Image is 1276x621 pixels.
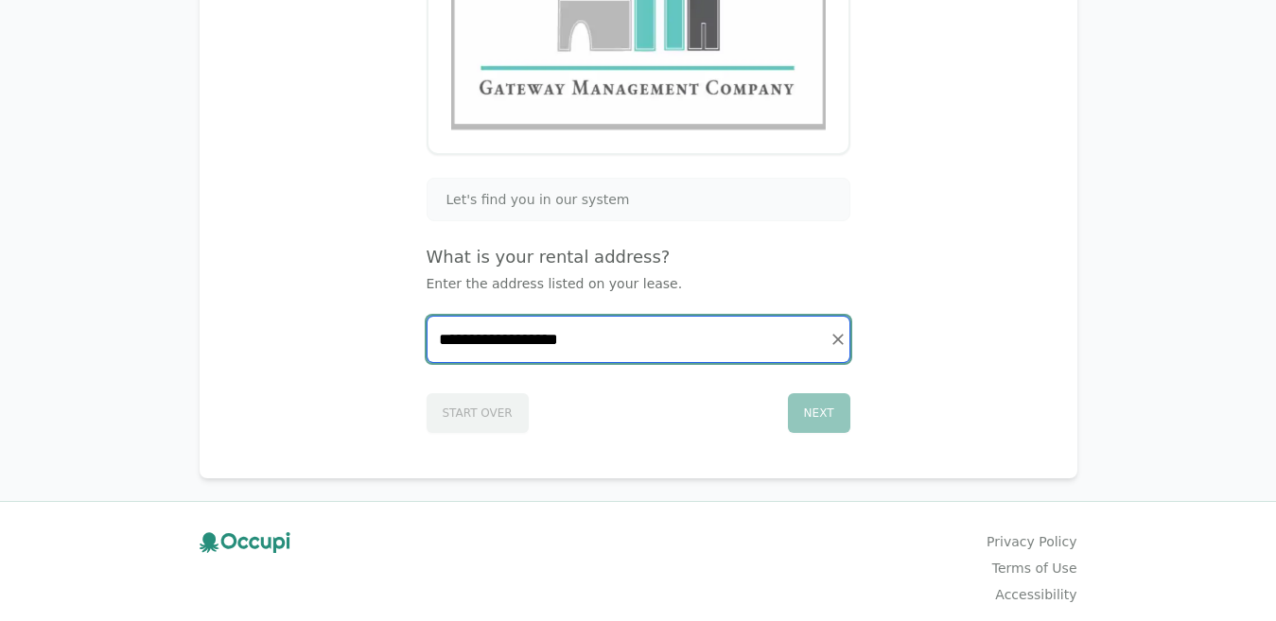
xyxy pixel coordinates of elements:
[825,326,851,353] button: Clear
[987,532,1076,551] a: Privacy Policy
[995,585,1076,604] a: Accessibility
[446,190,630,209] span: Let's find you in our system
[427,274,850,293] p: Enter the address listed on your lease.
[427,244,850,270] h4: What is your rental address?
[428,317,849,362] input: Start typing...
[992,559,1077,578] a: Terms of Use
